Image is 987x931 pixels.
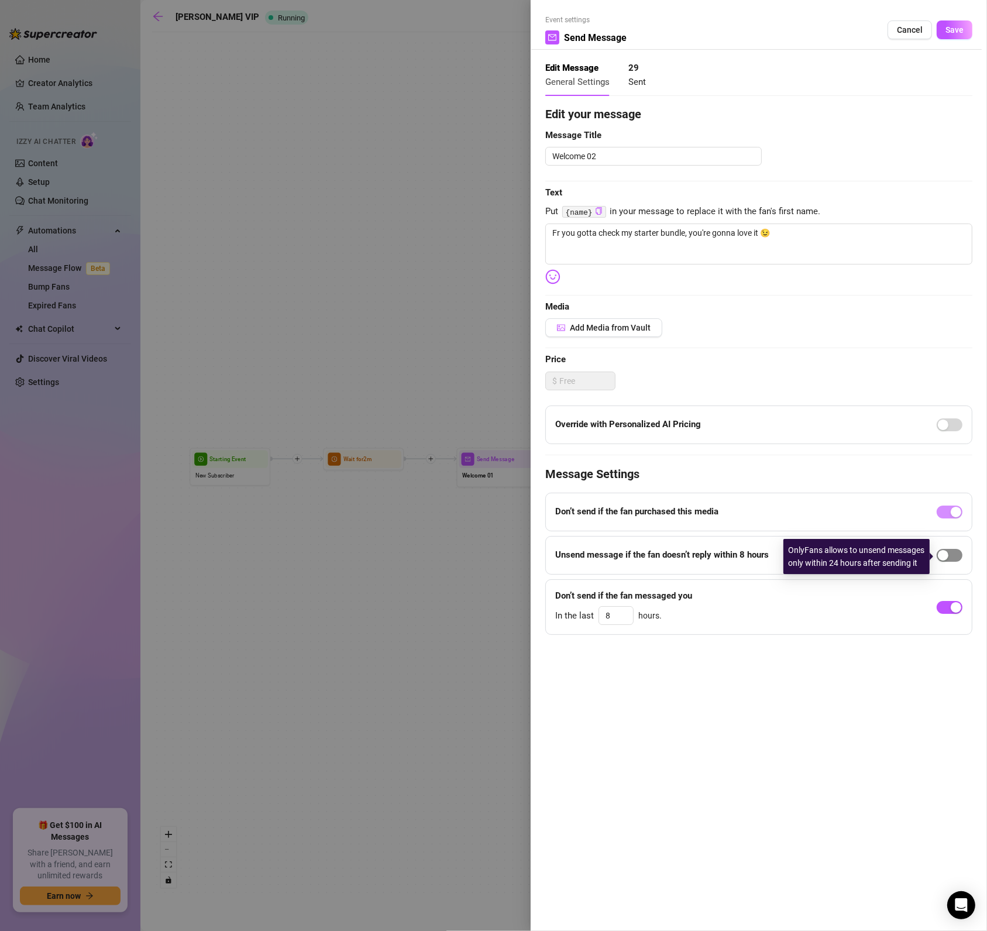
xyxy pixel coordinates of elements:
[564,30,627,45] span: Send Message
[557,324,565,332] span: picture
[562,206,606,218] code: {name}
[545,147,762,166] textarea: Welcome 02
[559,372,615,390] input: Free
[628,77,646,87] span: Sent
[783,539,930,574] div: OnlyFans allows to unsend messages only within 24 hours after sending it
[628,63,639,73] strong: 29
[595,207,603,216] button: Click to Copy
[545,63,599,73] strong: Edit Message
[545,318,662,337] button: Add Media from Vault
[888,20,932,39] button: Cancel
[545,205,972,219] span: Put in your message to replace it with the fan's first name.
[548,33,556,42] span: mail
[545,354,566,365] strong: Price
[897,25,923,35] span: Cancel
[545,15,627,26] span: Event settings
[570,323,651,332] span: Add Media from Vault
[545,224,972,264] textarea: Fr you gotta check my starter bundle, you're gonna love it 😉
[555,609,594,623] span: In the last
[545,77,610,87] span: General Settings
[545,130,601,140] strong: Message Title
[937,20,972,39] button: Save
[545,269,560,284] img: svg%3e
[555,590,692,601] strong: Don’t send if the fan messaged you
[555,549,769,560] strong: Unsend message if the fan doesn’t reply within 8 hours
[555,606,692,625] div: hours.
[555,419,701,430] strong: Override with Personalized AI Pricing
[545,301,569,312] strong: Media
[595,207,603,215] span: copy
[947,891,975,919] div: Open Intercom Messenger
[545,466,972,482] h4: Message Settings
[545,107,641,121] strong: Edit your message
[545,187,562,198] strong: Text
[555,506,718,517] strong: Don’t send if the fan purchased this media
[945,25,964,35] span: Save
